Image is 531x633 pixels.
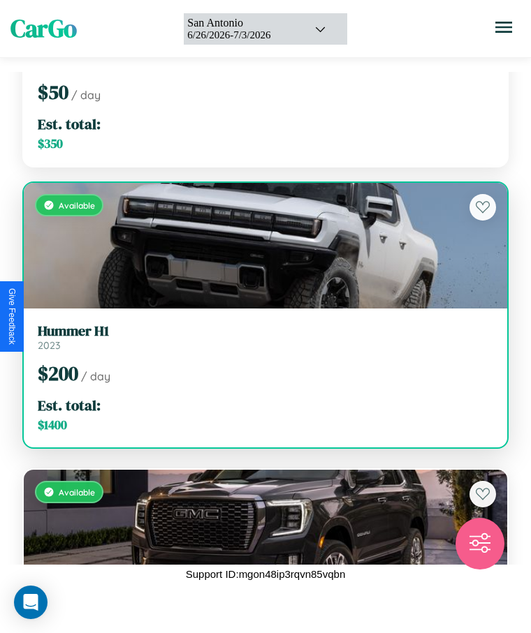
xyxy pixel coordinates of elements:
[10,12,77,45] span: CarGo
[38,322,493,352] a: Hummer H12023
[38,395,101,415] span: Est. total:
[71,88,101,102] span: / day
[187,17,296,29] div: San Antonio
[38,135,63,152] span: $ 350
[81,369,110,383] span: / day
[187,29,296,41] div: 6 / 26 / 2026 - 7 / 3 / 2026
[38,79,68,105] span: $ 50
[7,288,17,345] div: Give Feedback
[59,200,95,211] span: Available
[38,114,101,134] span: Est. total:
[14,586,48,619] div: Open Intercom Messenger
[186,565,346,583] p: Support ID: mgon48ip3rqvn85vqbn
[59,487,95,498] span: Available
[38,339,61,352] span: 2023
[38,360,78,387] span: $ 200
[38,322,493,339] h3: Hummer H1
[38,417,67,433] span: $ 1400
